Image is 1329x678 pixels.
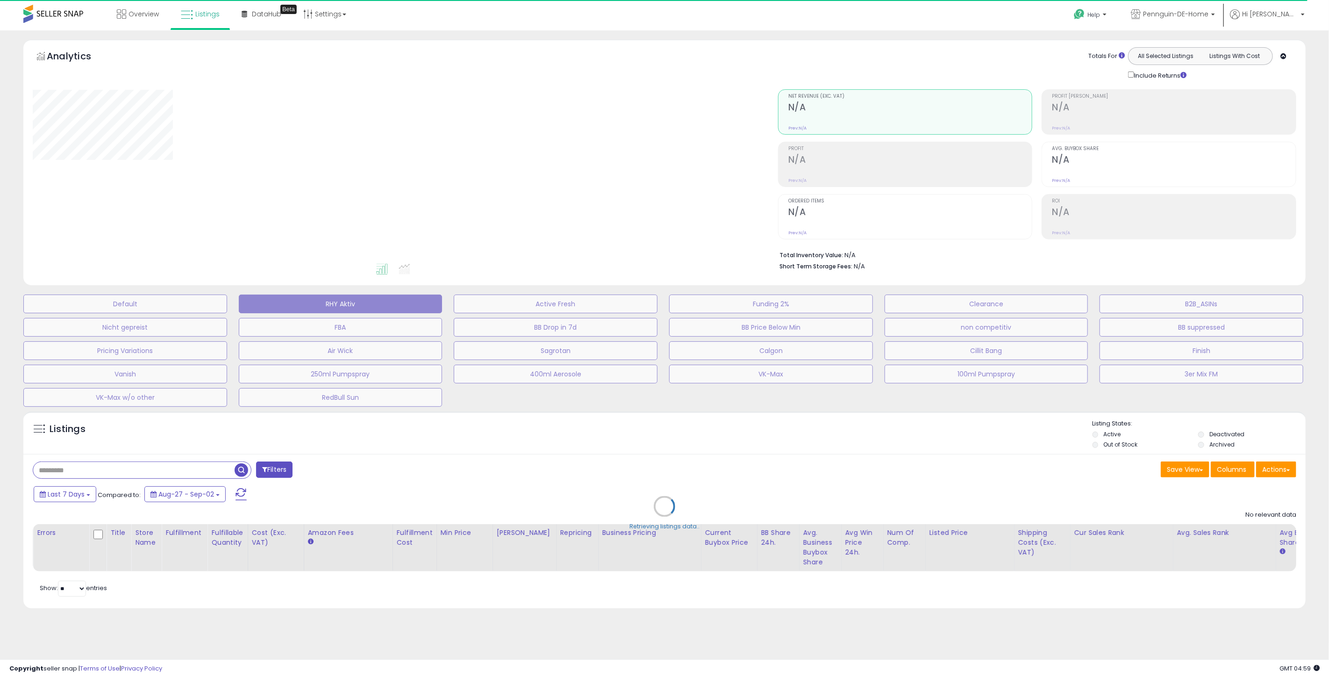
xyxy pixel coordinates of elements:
[788,199,1032,204] span: Ordered Items
[239,388,443,407] button: RedBull Sun
[1100,341,1303,360] button: Finish
[23,318,227,337] button: Nicht gepreist
[669,341,873,360] button: Calgon
[1052,230,1070,236] small: Prev: N/A
[788,178,807,183] small: Prev: N/A
[779,251,843,259] b: Total Inventory Value:
[23,365,227,383] button: Vanish
[239,341,443,360] button: Air Wick
[1100,295,1303,313] button: B2B_ASINs
[1100,318,1303,337] button: BB suppressed
[1200,50,1270,62] button: Listings With Cost
[779,249,1289,260] li: N/A
[788,207,1032,219] h2: N/A
[47,50,109,65] h5: Analytics
[1121,70,1198,80] div: Include Returns
[779,262,852,270] b: Short Term Storage Fees:
[280,5,297,14] div: Tooltip anchor
[1052,94,1296,99] span: Profit [PERSON_NAME]
[1052,154,1296,167] h2: N/A
[788,146,1032,151] span: Profit
[1052,102,1296,115] h2: N/A
[788,230,807,236] small: Prev: N/A
[1143,9,1208,19] span: Pennguin-DE-Home
[1052,146,1296,151] span: Avg. Buybox Share
[1088,52,1125,61] div: Totals For
[788,154,1032,167] h2: N/A
[252,9,281,19] span: DataHub
[23,295,227,313] button: Default
[885,341,1088,360] button: Cillit Bang
[788,94,1032,99] span: Net Revenue (Exc. VAT)
[129,9,159,19] span: Overview
[23,341,227,360] button: Pricing Variations
[669,295,873,313] button: Funding 2%
[1087,11,1100,19] span: Help
[1242,9,1298,19] span: Hi [PERSON_NAME]
[1230,9,1305,30] a: Hi [PERSON_NAME]
[885,295,1088,313] button: Clearance
[1066,1,1116,30] a: Help
[669,318,873,337] button: BB Price Below Min
[454,295,657,313] button: Active Fresh
[1100,365,1303,383] button: 3er Mix FM
[1052,207,1296,219] h2: N/A
[23,388,227,407] button: VK-Max w/o other
[239,295,443,313] button: RHY Aktiv
[1131,50,1200,62] button: All Selected Listings
[1052,178,1070,183] small: Prev: N/A
[454,365,657,383] button: 400ml Aerosole
[669,365,873,383] button: VK-Max
[854,262,865,271] span: N/A
[788,102,1032,115] h2: N/A
[454,341,657,360] button: Sagrotan
[239,318,443,337] button: FBA
[195,9,220,19] span: Listings
[885,365,1088,383] button: 100ml Pumpspray
[1052,199,1296,204] span: ROI
[454,318,657,337] button: BB Drop in 7d
[788,125,807,131] small: Prev: N/A
[1073,8,1085,20] i: Get Help
[239,365,443,383] button: 250ml Pumpspray
[885,318,1088,337] button: non competitiv
[1052,125,1070,131] small: Prev: N/A
[629,523,700,531] div: Retrieving listings data..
